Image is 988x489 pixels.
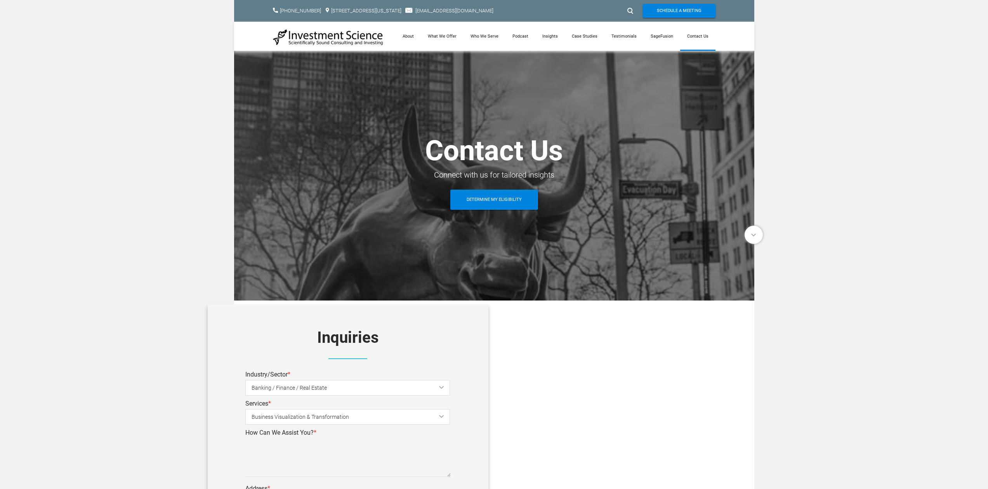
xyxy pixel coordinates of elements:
[245,400,271,407] label: Services
[535,22,565,51] a: Insights
[245,371,290,378] label: Industry/Sector
[464,22,505,51] a: Who We Serve
[245,429,316,436] label: How Can We Assist You?
[280,8,321,14] a: [PHONE_NUMBER]
[450,190,538,210] a: Determine My Eligibility
[396,22,421,51] a: About
[317,328,379,347] font: Inquiries
[421,22,464,51] a: What We Offer
[425,134,563,167] span: Contact Us​​​​
[505,22,535,51] a: Podcast
[273,168,715,182] div: ​Connect with us for tailored insights
[252,408,456,426] span: Business Visualization & Transformation
[644,22,680,51] a: SageFusion
[565,22,604,51] a: Case Studies
[415,8,493,14] a: [EMAIL_ADDRESS][DOMAIN_NAME]
[252,379,456,397] span: Banking / Finance / Real Estate
[657,4,701,18] span: Schedule A Meeting
[643,4,715,18] a: Schedule A Meeting
[680,22,715,51] a: Contact Us
[273,29,384,46] img: Investment Science | NYC Consulting Services
[604,22,644,51] a: Testimonials
[467,190,522,210] span: Determine My Eligibility
[331,8,401,14] a: [STREET_ADDRESS][US_STATE]​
